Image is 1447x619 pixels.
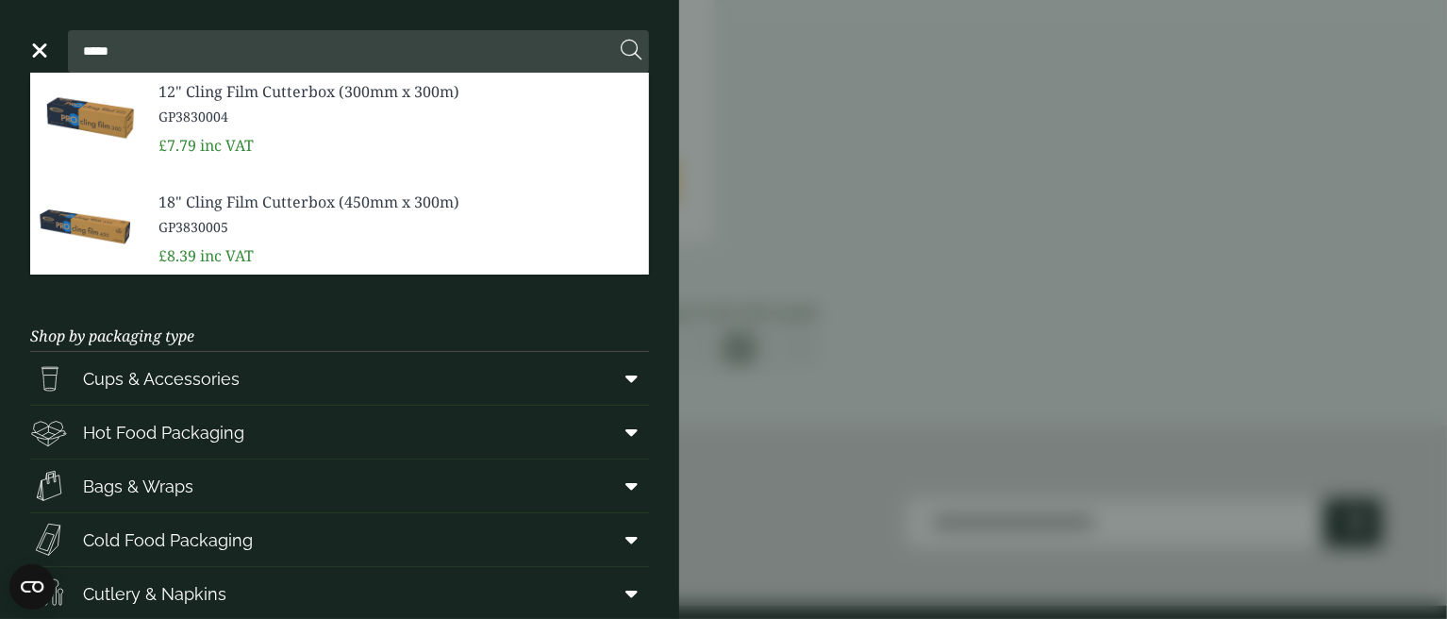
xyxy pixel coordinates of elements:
a: 18" Cling Film Cutterbox (450mm x 300m) GP3830005 [158,191,634,237]
a: 12" Cling Film Cutterbox (300mm x 300m) GP3830004 [158,80,634,126]
button: Open CMP widget [9,564,55,610]
img: Sandwich_box.svg [30,521,68,559]
a: Bags & Wraps [30,460,649,512]
span: £8.39 [158,245,196,266]
span: Bags & Wraps [83,474,193,499]
h3: Shop by packaging type [30,297,649,352]
img: GP3830004 [30,73,143,163]
span: GP3830004 [158,107,634,126]
img: Paper_carriers.svg [30,467,68,505]
span: £7.79 [158,135,196,156]
a: Cups & Accessories [30,352,649,405]
img: PintNhalf_cup.svg [30,360,68,397]
img: GP3830005 [30,183,143,274]
a: Cold Food Packaging [30,513,649,566]
a: Hot Food Packaging [30,406,649,459]
span: inc VAT [200,135,254,156]
span: Cups & Accessories [83,366,240,392]
span: inc VAT [200,245,254,266]
span: Cutlery & Napkins [83,581,226,607]
span: 12" Cling Film Cutterbox (300mm x 300m) [158,80,634,103]
span: Hot Food Packaging [83,420,244,445]
span: 18" Cling Film Cutterbox (450mm x 300m) [158,191,634,213]
span: Cold Food Packaging [83,527,253,553]
span: GP3830005 [158,217,634,237]
img: Deli_box.svg [30,413,68,451]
